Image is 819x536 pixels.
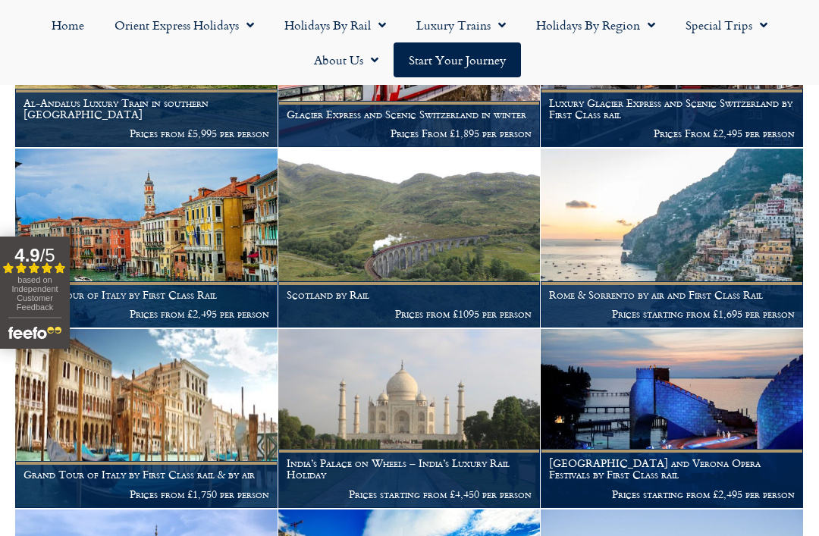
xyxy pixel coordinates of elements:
a: About Us [299,42,394,77]
a: Luxury Trains [401,8,521,42]
p: Prices starting from £4,450 per person [287,488,532,500]
p: Prices from £5,995 per person [24,127,269,139]
a: Grand Tour of Italy by First Class Rail Prices from £2,495 per person [15,149,278,328]
a: Start your Journey [394,42,521,77]
a: Home [36,8,99,42]
h1: Glacier Express and Scenic Switzerland in winter [287,108,532,121]
nav: Menu [8,8,811,77]
p: Prices starting from £1,695 per person [549,308,795,320]
h1: Grand Tour of Italy by First Class Rail [24,289,269,301]
a: India’s Palace on Wheels – India’s Luxury Rail Holiday Prices starting from £4,450 per person [278,329,541,509]
h1: Rome & Sorrento by air and First Class Rail [549,289,795,301]
h1: Al-Andalus Luxury Train in southern [GEOGRAPHIC_DATA] [24,97,269,121]
h1: [GEOGRAPHIC_DATA] and Verona Opera Festivals by First Class rail [549,457,795,481]
p: Prices from £1095 per person [287,308,532,320]
a: Orient Express Holidays [99,8,269,42]
a: Holidays by Region [521,8,670,42]
h1: India’s Palace on Wheels – India’s Luxury Rail Holiday [287,457,532,481]
h1: Grand Tour of Italy by First Class rail & by air [24,469,269,481]
a: Holidays by Rail [269,8,401,42]
a: Special Trips [670,8,783,42]
a: [GEOGRAPHIC_DATA] and Verona Opera Festivals by First Class rail Prices starting from £2,495 per ... [541,329,804,509]
a: Scotland by Rail Prices from £1095 per person [278,149,541,328]
p: Prices from £1,750 per person [24,488,269,500]
p: Prices From £1,895 per person [287,127,532,139]
p: Prices starting from £2,495 per person [549,488,795,500]
a: Grand Tour of Italy by First Class rail & by air Prices from £1,750 per person [15,329,278,509]
h1: Luxury Glacier Express and Scenic Switzerland by First Class rail [549,97,795,121]
h1: Scotland by Rail [287,289,532,301]
p: Prices from £2,495 per person [24,308,269,320]
img: Thinking of a rail holiday to Venice [15,329,278,508]
a: Rome & Sorrento by air and First Class Rail Prices starting from £1,695 per person [541,149,804,328]
p: Prices From £2,495 per person [549,127,795,139]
